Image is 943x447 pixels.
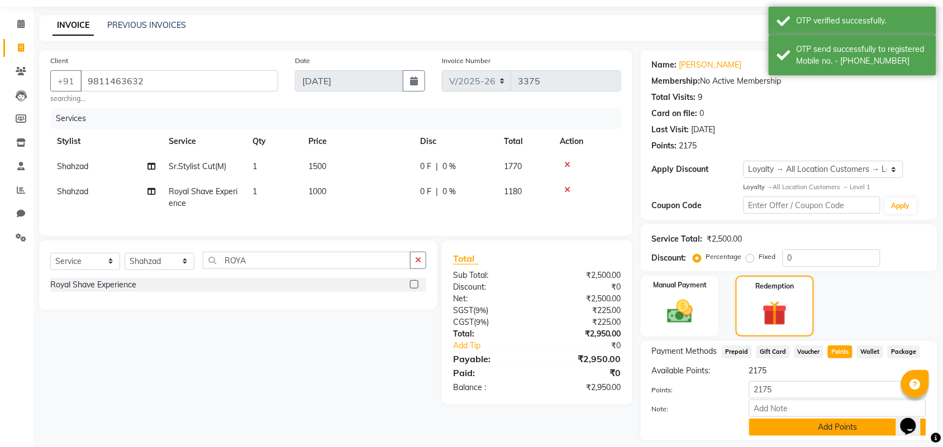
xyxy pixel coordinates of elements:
strong: Loyalty → [744,183,773,191]
a: PREVIOUS INVOICES [107,20,186,30]
input: Enter Offer / Coupon Code [744,196,880,214]
th: Price [302,129,413,154]
span: | [436,161,438,172]
span: Package [888,345,920,358]
div: Name: [652,59,677,71]
span: 1 [253,186,257,196]
div: OTP verified successfully. [797,15,928,27]
div: ₹2,500.00 [707,233,742,245]
th: Total [497,129,553,154]
div: 2175 [741,365,935,377]
div: Sub Total: [445,270,537,281]
div: Royal Shave Experience [50,279,136,291]
div: ₹2,950.00 [537,382,630,393]
span: Prepaid [722,345,752,358]
span: Payment Methods [652,345,717,357]
small: searching... [50,94,278,104]
div: Available Points: [644,365,741,377]
div: Paid: [445,366,537,379]
a: INVOICE [53,16,94,36]
div: ( ) [445,305,537,316]
th: Action [553,129,621,154]
span: 1770 [504,161,522,171]
span: Royal Shave Experience [169,186,237,208]
div: ₹225.00 [537,305,630,316]
span: Shahzad [57,161,88,171]
span: 9% [476,318,487,326]
span: Points [828,345,852,358]
div: Apply Discount [652,164,744,175]
span: 0 % [442,161,456,172]
label: Points: [644,385,741,395]
span: Gift Card [756,345,790,358]
img: _cash.svg [659,297,701,326]
div: OTP send successfully to registered Mobile no. - 919811463632 [797,44,928,67]
a: [PERSON_NAME] [679,59,742,71]
div: Discount: [445,281,537,293]
label: Invoice Number [442,56,490,66]
img: _gift.svg [755,298,795,329]
input: Points [749,381,926,398]
div: All Location Customers → Level 1 [744,182,926,192]
iframe: chat widget [896,402,932,436]
div: Payable: [445,352,537,366]
a: Add Tip [445,340,553,352]
div: ₹2,950.00 [537,352,630,366]
span: 1000 [308,186,326,196]
input: Add Note [749,400,926,417]
div: ₹2,500.00 [537,270,630,281]
div: ₹0 [537,366,630,379]
span: 1500 [308,161,326,171]
span: 0 F [420,161,431,172]
label: Date [295,56,310,66]
span: | [436,186,438,198]
div: Card on file: [652,108,698,119]
div: ( ) [445,316,537,328]
input: Search or Scan [203,252,411,269]
div: Balance : [445,382,537,393]
span: SGST [453,305,473,315]
div: 9 [698,92,703,103]
span: CGST [453,317,474,327]
span: 1180 [504,186,522,196]
div: ₹225.00 [537,316,630,328]
span: 0 % [442,186,456,198]
span: Sr.Stylist Cut(M) [169,161,226,171]
button: Apply [885,198,917,214]
div: [DATE] [692,124,716,136]
th: Stylist [50,129,162,154]
span: Shahzad [57,186,88,196]
th: Qty [246,129,302,154]
div: Total Visits: [652,92,696,103]
div: Membership: [652,75,701,87]
div: No Active Membership [652,75,926,87]
div: ₹2,950.00 [537,328,630,340]
label: Redemption [756,281,794,291]
label: Percentage [706,252,742,262]
div: 0 [700,108,704,119]
th: Disc [413,129,497,154]
div: Net: [445,293,537,305]
div: ₹0 [553,340,630,352]
div: ₹2,500.00 [537,293,630,305]
div: 2175 [679,140,697,152]
button: Add Points [749,419,926,436]
span: Total [453,253,479,265]
div: ₹0 [537,281,630,293]
span: 9% [475,306,486,315]
span: 1 [253,161,257,171]
div: Last Visit: [652,124,689,136]
span: 0 F [420,186,431,198]
label: Fixed [759,252,776,262]
div: Discount: [652,252,687,264]
div: Service Total: [652,233,703,245]
th: Service [162,129,246,154]
span: Voucher [794,345,824,358]
div: Total: [445,328,537,340]
div: Points: [652,140,677,152]
label: Client [50,56,68,66]
button: +91 [50,70,82,92]
label: Manual Payment [653,280,707,290]
div: Services [51,108,630,129]
div: Coupon Code [652,200,744,212]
